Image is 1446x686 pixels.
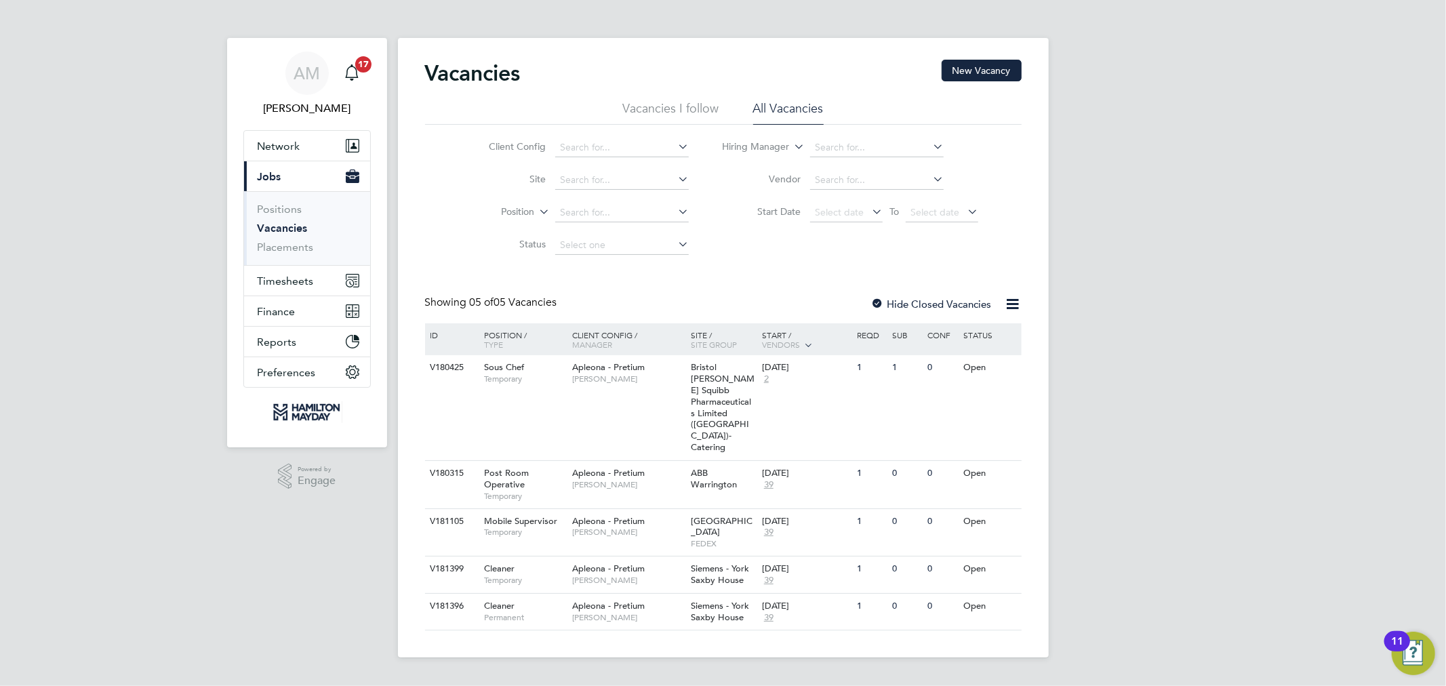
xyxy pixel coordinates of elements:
span: Network [258,140,300,153]
div: Conf [925,323,960,346]
span: Site Group [691,339,737,350]
div: Client Config / [569,323,687,356]
div: V181399 [427,557,475,582]
div: 0 [889,594,924,619]
div: Open [960,557,1019,582]
div: Position / [474,323,569,356]
span: AM [294,64,320,82]
input: Search for... [555,171,689,190]
span: Vendors [762,339,800,350]
div: Open [960,509,1019,534]
span: Manager [572,339,612,350]
span: Siemens - York Saxby House [691,563,749,586]
div: 0 [925,594,960,619]
div: Site / [687,323,759,356]
label: Hiring Manager [711,140,789,154]
div: V180425 [427,355,475,380]
div: Showing [425,296,560,310]
button: Jobs [244,161,370,191]
nav: Main navigation [227,38,387,447]
button: New Vacancy [942,60,1022,81]
span: 39 [762,527,776,538]
span: To [885,203,903,220]
span: 39 [762,479,776,491]
div: 1 [853,355,889,380]
span: Temporary [484,374,565,384]
div: Sub [889,323,924,346]
h2: Vacancies [425,60,521,87]
span: Engage [298,475,336,487]
span: 05 Vacancies [470,296,557,309]
span: ABB Warrington [691,467,737,490]
a: 17 [338,52,365,95]
a: Positions [258,203,302,216]
label: Hide Closed Vacancies [871,298,992,310]
span: Permanent [484,612,565,623]
span: [PERSON_NAME] [572,575,684,586]
input: Search for... [810,171,944,190]
button: Finance [244,296,370,326]
span: 17 [355,56,371,73]
span: 05 of [470,296,494,309]
label: Start Date [723,205,801,218]
span: Apleona - Pretium [572,515,645,527]
label: Vendor [723,173,801,185]
span: Select date [910,206,959,218]
span: [PERSON_NAME] [572,374,684,384]
div: 0 [925,355,960,380]
div: Start / [759,323,853,357]
span: Siemens - York Saxby House [691,600,749,623]
button: Network [244,131,370,161]
div: Open [960,594,1019,619]
span: [PERSON_NAME] [572,612,684,623]
label: Site [468,173,546,185]
a: Vacancies [258,222,308,235]
span: Preferences [258,366,316,379]
div: V181105 [427,509,475,534]
div: 11 [1391,641,1403,659]
input: Select one [555,236,689,255]
div: Jobs [244,191,370,265]
a: Placements [258,241,314,254]
input: Search for... [555,203,689,222]
span: Cleaner [484,600,515,611]
a: Powered byEngage [278,464,336,489]
span: Jobs [258,170,281,183]
span: Adele Martin [243,100,371,117]
div: 1 [889,355,924,380]
a: Go to home page [243,401,371,423]
span: Bristol [PERSON_NAME] Squibb Pharmaceuticals Limited ([GEOGRAPHIC_DATA])- Catering [691,361,755,453]
span: Apleona - Pretium [572,361,645,373]
div: 0 [889,557,924,582]
span: Temporary [484,575,565,586]
button: Timesheets [244,266,370,296]
div: Open [960,355,1019,380]
span: Powered by [298,464,336,475]
button: Preferences [244,357,370,387]
img: hamiltonmayday-logo-retina.png [271,401,342,423]
button: Open Resource Center, 11 new notifications [1392,632,1435,675]
span: Apleona - Pretium [572,600,645,611]
span: Cleaner [484,563,515,574]
div: Open [960,461,1019,486]
span: Temporary [484,491,565,502]
div: [DATE] [762,516,850,527]
div: 0 [889,509,924,534]
div: [DATE] [762,563,850,575]
button: Reports [244,327,370,357]
span: [PERSON_NAME] [572,527,684,538]
span: 39 [762,612,776,624]
div: Reqd [853,323,889,346]
span: Reports [258,336,297,348]
input: Search for... [810,138,944,157]
span: Timesheets [258,275,314,287]
div: 1 [853,557,889,582]
div: 1 [853,594,889,619]
div: 0 [925,557,960,582]
a: AM[PERSON_NAME] [243,52,371,117]
div: 0 [925,461,960,486]
div: Status [960,323,1019,346]
span: [PERSON_NAME] [572,479,684,490]
span: Temporary [484,527,565,538]
div: 0 [889,461,924,486]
